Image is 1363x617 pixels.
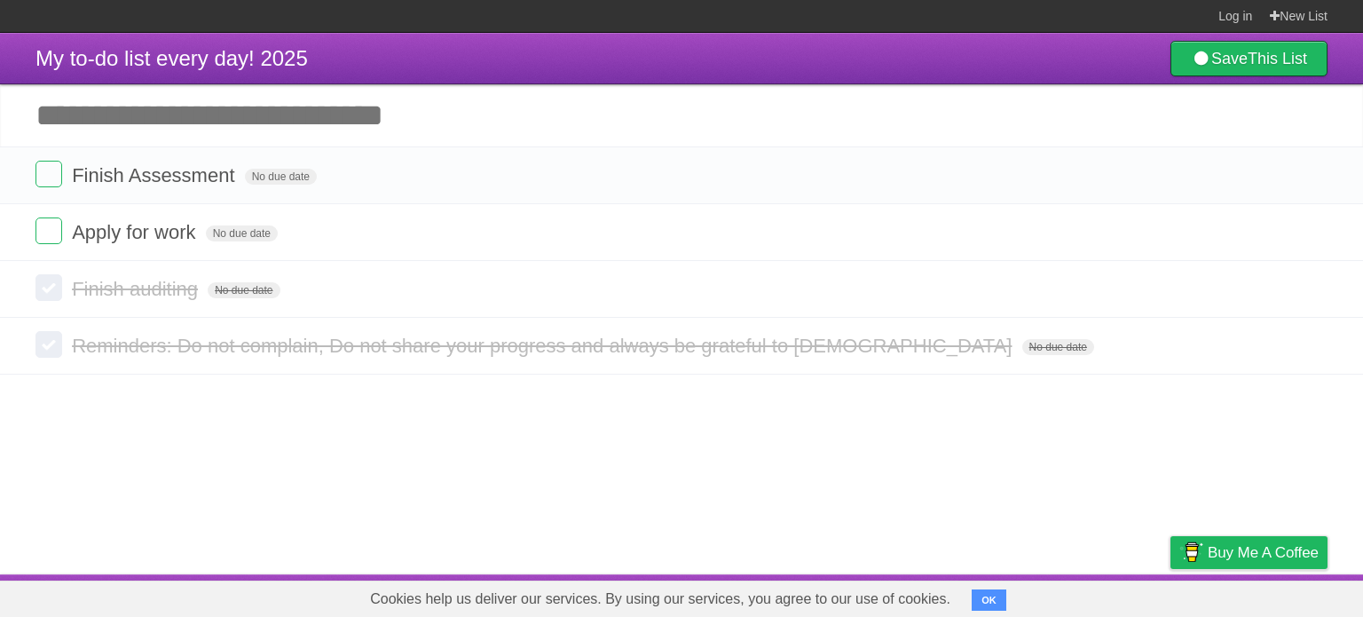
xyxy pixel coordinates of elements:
[35,46,308,70] span: My to-do list every day! 2025
[1248,50,1307,67] b: This List
[1179,537,1203,567] img: Buy me a coffee
[1208,537,1319,568] span: Buy me a coffee
[934,579,972,613] a: About
[972,589,1006,611] button: OK
[1022,339,1094,355] span: No due date
[35,331,62,358] label: Done
[206,225,278,241] span: No due date
[72,221,200,243] span: Apply for work
[35,274,62,301] label: Done
[72,164,239,186] span: Finish Assessment
[1216,579,1328,613] a: Suggest a feature
[245,169,317,185] span: No due date
[993,579,1065,613] a: Developers
[1147,579,1194,613] a: Privacy
[208,282,280,298] span: No due date
[35,218,62,244] label: Done
[1087,579,1126,613] a: Terms
[72,278,202,300] span: Finish auditing
[1170,536,1328,569] a: Buy me a coffee
[352,581,968,617] span: Cookies help us deliver our services. By using our services, you agree to our use of cookies.
[35,161,62,187] label: Done
[72,335,1016,357] span: Reminders: Do not complain, Do not share your progress and always be grateful to [DEMOGRAPHIC_DATA]
[1170,41,1328,76] a: SaveThis List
